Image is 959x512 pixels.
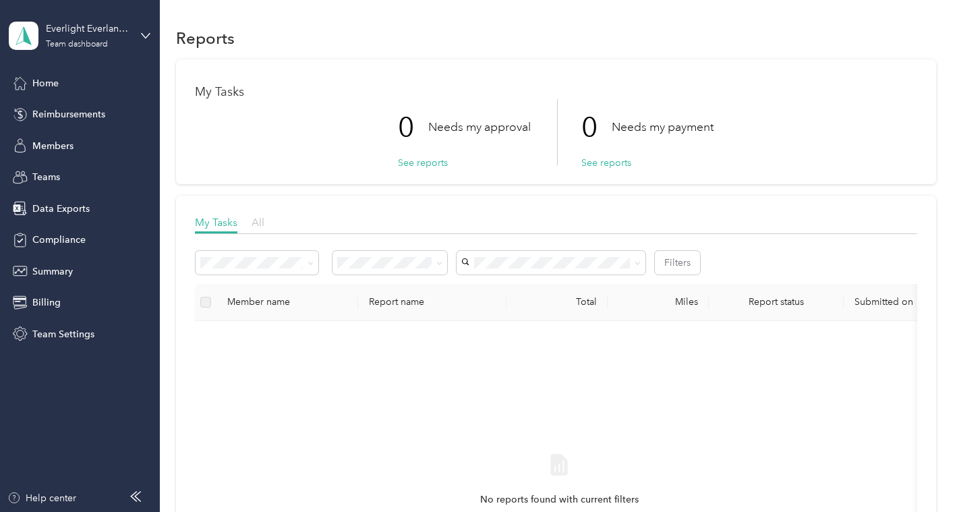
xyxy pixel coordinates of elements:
[655,251,700,275] button: Filters
[195,85,917,99] h1: My Tasks
[32,264,73,279] span: Summary
[32,76,59,90] span: Home
[32,295,61,310] span: Billing
[358,284,506,321] th: Report name
[195,216,237,229] span: My Tasks
[32,139,74,153] span: Members
[428,119,531,136] p: Needs my approval
[618,296,698,308] div: Miles
[176,31,235,45] h1: Reports
[32,327,94,341] span: Team Settings
[32,170,60,184] span: Teams
[581,156,631,170] button: See reports
[216,284,358,321] th: Member name
[398,99,428,156] p: 0
[252,216,264,229] span: All
[7,491,76,505] button: Help center
[46,40,108,49] div: Team dashboard
[480,492,639,507] span: No reports found with current filters
[227,296,347,308] div: Member name
[581,99,612,156] p: 0
[32,233,86,247] span: Compliance
[720,296,833,308] span: Report status
[844,284,945,321] th: Submitted on
[612,119,714,136] p: Needs my payment
[883,436,959,512] iframe: Everlance-gr Chat Button Frame
[46,22,130,36] div: Everlight Everlance Account
[517,296,597,308] div: Total
[398,156,448,170] button: See reports
[32,107,105,121] span: Reimbursements
[32,202,90,216] span: Data Exports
